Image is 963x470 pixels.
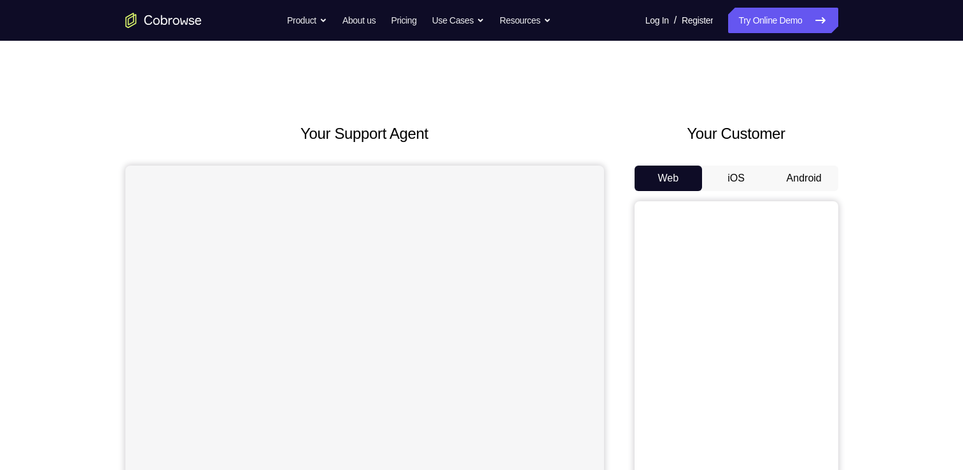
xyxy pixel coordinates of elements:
[287,8,327,33] button: Product
[635,122,838,145] h2: Your Customer
[635,166,703,191] button: Web
[770,166,838,191] button: Android
[432,8,484,33] button: Use Cases
[674,13,677,28] span: /
[125,122,604,145] h2: Your Support Agent
[682,8,713,33] a: Register
[728,8,838,33] a: Try Online Demo
[342,8,376,33] a: About us
[702,166,770,191] button: iOS
[391,8,416,33] a: Pricing
[125,13,202,28] a: Go to the home page
[645,8,669,33] a: Log In
[500,8,551,33] button: Resources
